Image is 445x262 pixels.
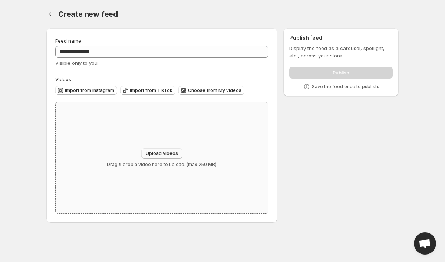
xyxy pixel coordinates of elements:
p: Display the feed as a carousel, spotlight, etc., across your store. [289,44,393,59]
button: Settings [46,9,57,19]
button: Upload videos [141,148,182,159]
span: Upload videos [146,150,178,156]
span: Import from Instagram [65,87,114,93]
span: Choose from My videos [188,87,241,93]
span: Visible only to you. [55,60,99,66]
button: Import from Instagram [55,86,117,95]
span: Feed name [55,38,81,44]
h2: Publish feed [289,34,393,42]
a: Open chat [414,232,436,255]
button: Choose from My videos [178,86,244,95]
button: Import from TikTok [120,86,175,95]
p: Save the feed once to publish. [312,84,379,90]
p: Drag & drop a video here to upload. (max 250 MB) [107,162,217,168]
span: Create new feed [58,10,118,19]
span: Videos [55,76,71,82]
span: Import from TikTok [130,87,172,93]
